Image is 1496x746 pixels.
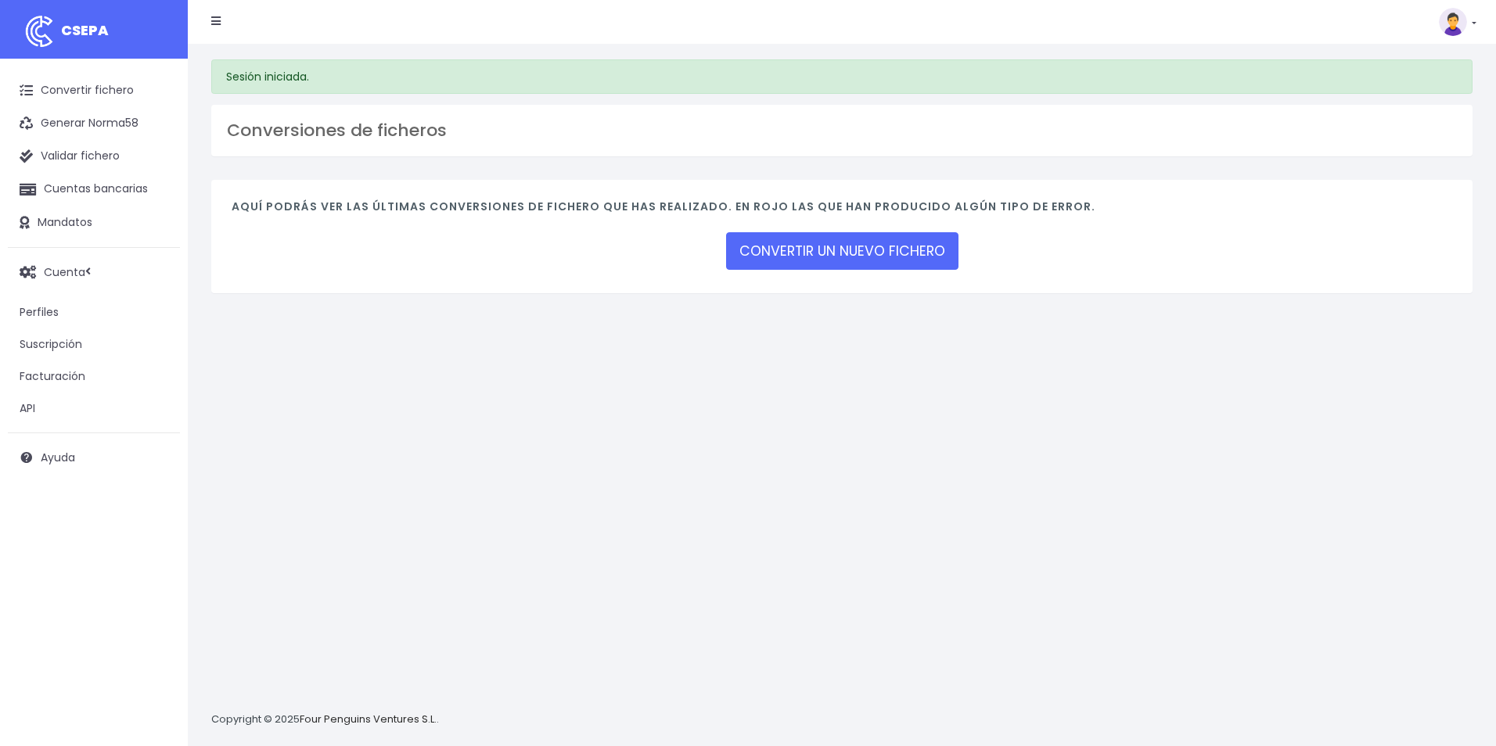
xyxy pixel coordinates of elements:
h4: Aquí podrás ver las últimas conversiones de fichero que has realizado. En rojo las que han produc... [232,200,1452,221]
a: Facturación [8,360,180,393]
span: Cuenta [44,264,85,279]
a: Ayuda [8,441,180,474]
span: Ayuda [41,450,75,465]
a: Convertir fichero [8,74,180,107]
a: Four Penguins Ventures S.L. [300,712,437,726]
a: Cuenta [8,256,180,289]
span: CSEPA [61,20,109,40]
img: profile [1439,8,1467,36]
a: Perfiles [8,296,180,328]
a: API [8,393,180,425]
h3: Conversiones de ficheros [227,120,1457,141]
a: Validar fichero [8,140,180,173]
a: Cuentas bancarias [8,173,180,206]
p: Copyright © 2025 . [211,712,439,728]
img: logo [20,12,59,51]
a: Generar Norma58 [8,107,180,140]
a: Mandatos [8,206,180,239]
a: Suscripción [8,328,180,360]
a: CONVERTIR UN NUEVO FICHERO [726,232,958,270]
div: Sesión iniciada. [211,59,1473,94]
